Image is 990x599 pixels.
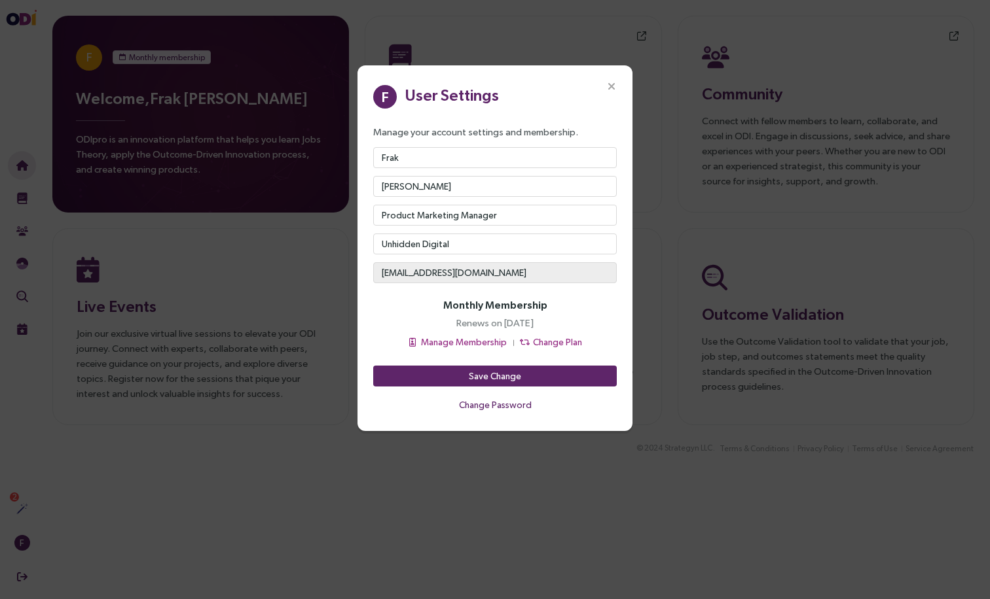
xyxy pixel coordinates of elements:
[373,176,617,197] input: Last Name
[443,299,547,311] h4: Monthly Membership
[373,233,617,254] input: Organization
[459,398,532,412] span: Change Password
[456,315,534,330] p: Renews on [DATE]
[407,334,507,350] button: Manage Membership
[405,83,499,107] div: User Settings
[421,335,507,349] span: Manage Membership
[373,147,617,168] input: First Name
[591,65,632,107] button: Close
[373,205,617,226] input: Title
[373,124,617,139] p: Manage your account settings and membership.
[533,335,582,349] span: Change Plan
[519,334,583,350] button: Change Plan
[373,394,617,415] button: Change Password
[381,85,389,109] span: F
[469,369,521,383] span: Save Change
[373,366,617,386] button: Save Change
